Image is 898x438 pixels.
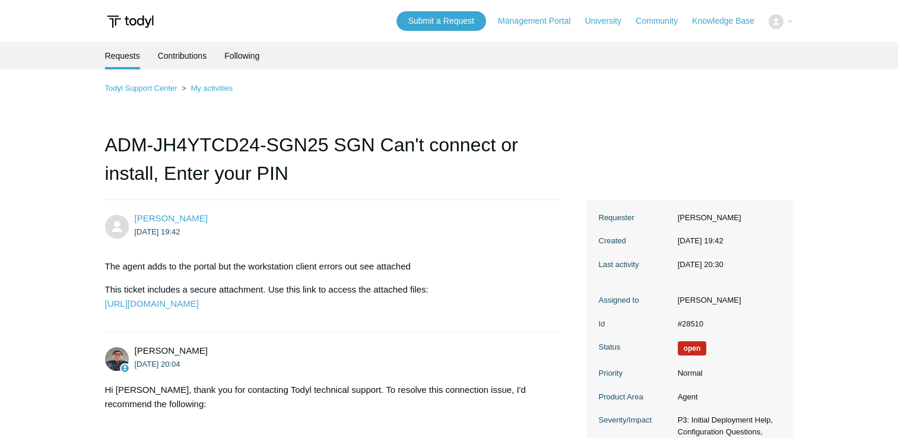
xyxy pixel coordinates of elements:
[105,131,560,200] h1: ADM-JH4YTCD24-SGN25 SGN Can't connect or install, Enter your PIN
[135,345,208,356] span: Matt Robinson
[105,42,140,69] li: Requests
[672,318,782,330] dd: #28510
[105,11,156,33] img: Todyl Support Center Help Center home page
[678,236,724,245] time: 2025-09-29T19:42:18+00:00
[179,84,233,93] li: My activities
[105,299,199,309] a: [URL][DOMAIN_NAME]
[678,260,724,269] time: 2025-09-29T20:30:04+00:00
[191,84,233,93] a: My activities
[599,414,672,426] dt: Severity/Impact
[672,212,782,224] dd: [PERSON_NAME]
[105,84,180,93] li: Todyl Support Center
[135,360,180,369] time: 2025-09-29T20:04:18Z
[672,391,782,403] dd: Agent
[599,318,672,330] dt: Id
[396,11,486,31] a: Submit a Request
[692,15,766,27] a: Knowledge Base
[224,42,259,69] a: Following
[158,42,207,69] a: Contributions
[135,213,208,223] a: [PERSON_NAME]
[135,227,180,236] time: 2025-09-29T19:42:18Z
[105,259,548,274] p: The agent adds to the portal but the workstation client errors out see attached
[599,367,672,379] dt: Priority
[672,294,782,306] dd: [PERSON_NAME]
[105,84,177,93] a: Todyl Support Center
[672,367,782,379] dd: Normal
[599,259,672,271] dt: Last activity
[599,212,672,224] dt: Requester
[135,213,208,223] span: Andrew Salas
[498,15,582,27] a: Management Portal
[599,294,672,306] dt: Assigned to
[599,391,672,403] dt: Product Area
[105,283,548,311] p: This ticket includes a secure attachment. Use this link to access the attached files:
[636,15,690,27] a: Community
[585,15,633,27] a: University
[599,235,672,247] dt: Created
[599,341,672,353] dt: Status
[678,341,707,356] span: We are working on a response for you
